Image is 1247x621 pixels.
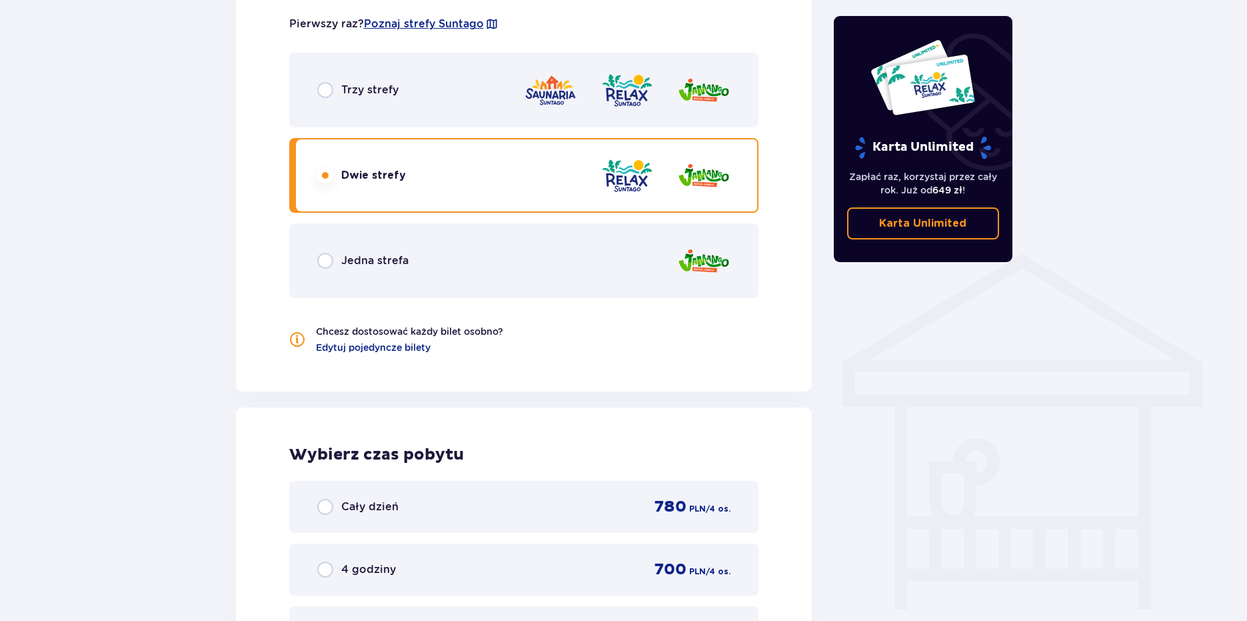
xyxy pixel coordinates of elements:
img: zone logo [524,71,577,109]
p: Trzy strefy [341,83,399,97]
p: / 4 os. [706,566,730,578]
img: zone logo [601,71,654,109]
p: PLN [689,566,706,578]
p: Wybierz czas pobytu [289,445,759,465]
p: Karta Unlimited [879,216,966,231]
p: Pierwszy raz? [289,17,499,31]
a: Edytuj pojedyncze bilety [316,341,431,354]
img: zone logo [601,157,654,195]
p: Cały dzień [341,500,399,514]
p: Dwie strefy [341,168,406,183]
p: Zapłać raz, korzystaj przez cały rok. Już od ! [847,170,999,197]
a: Karta Unlimited [847,207,999,239]
p: Chcesz dostosować każdy bilet osobno? [316,325,503,338]
a: Poznaj strefy Suntago [364,17,484,31]
p: / 4 os. [706,503,730,515]
p: 700 [654,560,686,580]
p: 780 [654,497,686,517]
span: 649 zł [932,185,962,195]
img: zone logo [677,71,730,109]
p: PLN [689,503,706,515]
p: Jedna strefa [341,253,409,268]
img: zone logo [677,242,730,280]
p: Karta Unlimited [854,136,992,159]
img: zone logo [677,157,730,195]
p: 4 godziny [341,562,396,577]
